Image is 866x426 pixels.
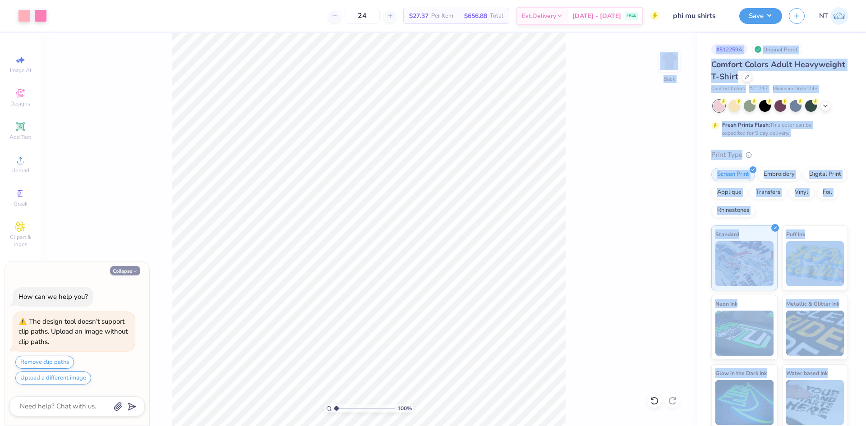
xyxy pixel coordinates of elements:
[10,100,30,107] span: Designs
[711,44,747,55] div: # 512259A
[752,44,802,55] div: Original Proof
[14,200,28,207] span: Greek
[11,167,29,174] span: Upload
[522,11,556,21] span: Est. Delivery
[464,11,487,21] span: $656.88
[722,121,770,128] strong: Fresh Prints Flash:
[711,186,747,199] div: Applique
[15,356,74,369] button: Remove clip paths
[9,133,31,141] span: Add Text
[711,150,848,160] div: Print Type
[786,368,828,378] span: Water based Ink
[715,229,739,239] span: Standard
[711,204,755,217] div: Rhinestones
[715,311,774,356] img: Neon Ink
[490,11,503,21] span: Total
[663,75,675,83] div: Back
[409,11,428,21] span: $27.37
[803,168,847,181] div: Digital Print
[397,404,412,412] span: 100 %
[819,7,848,25] a: NT
[715,368,767,378] span: Glow in the Dark Ink
[18,292,88,301] div: How can we help you?
[819,11,828,21] span: NT
[666,7,732,25] input: Untitled Design
[626,13,636,19] span: FREE
[15,371,91,385] button: Upload a different image
[711,168,755,181] div: Screen Print
[750,186,786,199] div: Transfers
[715,380,774,425] img: Glow in the Dark Ink
[572,11,621,21] span: [DATE] - [DATE]
[786,241,844,286] img: Puff Ink
[431,11,453,21] span: Per Item
[773,85,818,93] span: Minimum Order: 24 +
[345,8,380,24] input: – –
[739,8,782,24] button: Save
[715,299,737,308] span: Neon Ink
[660,52,678,70] img: Back
[722,121,833,137] div: This color can be expedited for 5 day delivery.
[10,67,31,74] span: Image AI
[817,186,838,199] div: Foil
[758,168,801,181] div: Embroidery
[786,229,805,239] span: Puff Ink
[786,299,839,308] span: Metallic & Glitter Ink
[18,317,128,346] div: The design tool doesn’t support clip paths. Upload an image without clip paths.
[110,266,140,275] button: Collapse
[749,85,768,93] span: # C1717
[830,7,848,25] img: Nestor Talens
[715,241,774,286] img: Standard
[786,311,844,356] img: Metallic & Glitter Ink
[789,186,814,199] div: Vinyl
[711,85,745,93] span: Comfort Colors
[5,234,36,248] span: Clipart & logos
[786,380,844,425] img: Water based Ink
[711,59,845,82] span: Comfort Colors Adult Heavyweight T-Shirt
